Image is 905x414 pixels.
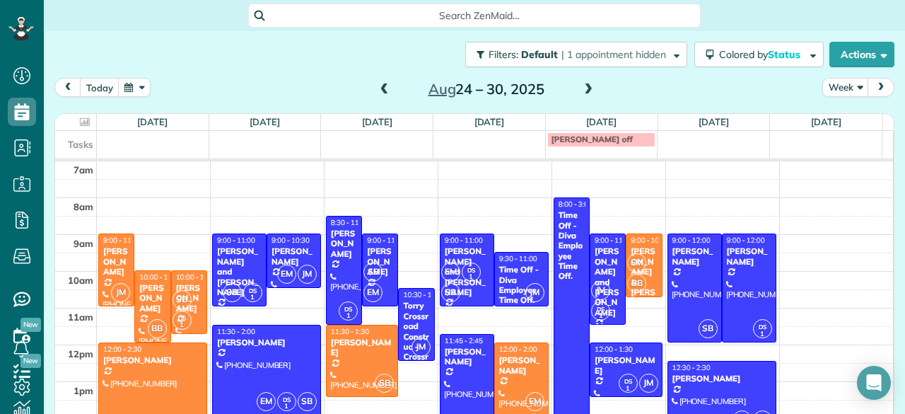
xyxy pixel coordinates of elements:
span: EM [441,263,460,282]
span: Filters: [489,48,518,61]
span: New [21,318,41,332]
span: 10:00 - 11:45 [176,272,218,282]
span: DS [178,314,186,322]
span: [PERSON_NAME] off [551,134,633,144]
span: 9:30 - 11:00 [499,254,537,263]
span: Colored by [719,48,805,61]
div: [PERSON_NAME] [672,374,772,384]
span: 9:00 - 10:45 [631,236,669,245]
small: 1 [619,382,637,396]
span: 11:45 - 2:45 [445,336,483,345]
span: JM [639,374,658,393]
button: today [80,78,119,97]
span: EM [363,283,383,302]
span: JM [298,265,317,284]
span: Status [768,48,802,61]
a: [DATE] [699,116,729,127]
div: [PERSON_NAME] and [PERSON_NAME] [216,246,262,297]
span: EM [525,392,544,411]
span: SB [173,290,192,309]
div: Open Intercom Messenger [857,366,891,400]
div: [PERSON_NAME] [175,283,203,314]
span: 9:00 - 11:00 [445,236,483,245]
span: JM [411,338,431,357]
small: 1 [592,309,609,323]
div: [PERSON_NAME] [271,246,317,267]
div: [PERSON_NAME] & [PERSON_NAME] [630,246,658,318]
div: [PERSON_NAME] and [PERSON_NAME] [444,246,490,297]
div: [PERSON_NAME] [444,347,490,367]
small: 1 [339,309,357,323]
span: DS [467,266,475,274]
span: BB [627,274,646,293]
span: Aug [428,80,456,98]
span: SB [223,283,242,302]
div: [PERSON_NAME] [103,246,130,277]
span: EM [257,392,276,411]
span: 12:30 - 2:30 [672,363,711,372]
span: SB [441,283,460,302]
div: [PERSON_NAME] [103,355,203,365]
a: [DATE] [362,116,392,127]
div: Time Off - Diva Employee Time Off. [498,265,544,306]
span: DS [624,377,632,385]
div: [PERSON_NAME] [330,338,395,358]
small: 1 [244,291,262,304]
button: Week [822,78,869,97]
div: Time Off - Diva Employee Time Off. [558,210,585,282]
span: 10am [68,275,93,286]
span: 8:00 - 3:00 [559,200,592,209]
small: 1 [278,400,296,413]
span: JM [111,283,130,302]
span: JM [525,283,544,302]
span: 10:30 - 12:30 [403,290,445,299]
span: 9:00 - 11:00 [367,236,405,245]
div: [PERSON_NAME] [726,246,772,267]
div: [PERSON_NAME] [366,246,394,277]
span: 11:30 - 1:30 [331,327,369,336]
span: 12:00 - 2:30 [103,345,141,354]
div: [PERSON_NAME] [672,246,718,267]
span: 9:00 - 11:30 [595,236,633,245]
div: [PERSON_NAME] [216,338,317,347]
div: [PERSON_NAME] [498,355,544,376]
h2: 24 – 30, 2025 [398,81,575,97]
a: [DATE] [586,116,617,127]
small: 1 [754,328,771,341]
span: DS [344,305,352,313]
span: 8:30 - 11:30 [331,218,369,227]
span: 9:00 - 12:00 [672,236,711,245]
span: DS [283,396,291,403]
span: 9:00 - 10:30 [271,236,310,245]
span: SB [699,319,718,338]
span: SB [375,374,394,393]
span: 9:00 - 11:00 [217,236,255,245]
span: BB [148,319,167,338]
span: DS [249,287,257,294]
span: 7am [74,164,93,176]
button: Colored byStatus [694,42,824,67]
div: [PERSON_NAME] [594,355,658,376]
div: [PERSON_NAME] [139,283,166,314]
span: | 1 appointment hidden [561,48,666,61]
span: Default [521,48,559,61]
span: 8am [74,201,93,212]
span: 9:00 - 11:00 [103,236,141,245]
span: SB [298,392,317,411]
button: prev [54,78,81,97]
span: 11:30 - 2:00 [217,327,255,336]
span: SB [363,263,383,282]
button: Actions [829,42,894,67]
span: 1pm [74,385,93,396]
a: Filters: Default | 1 appointment hidden [458,42,687,67]
span: 12pm [68,348,93,360]
a: [DATE] [811,116,841,127]
button: next [868,78,894,97]
button: Filters: Default | 1 appointment hidden [465,42,687,67]
span: EM [627,253,646,272]
span: 11am [68,311,93,323]
span: EM [277,265,296,284]
div: [PERSON_NAME] [330,229,358,259]
span: JV [591,281,610,300]
a: [DATE] [474,116,505,127]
